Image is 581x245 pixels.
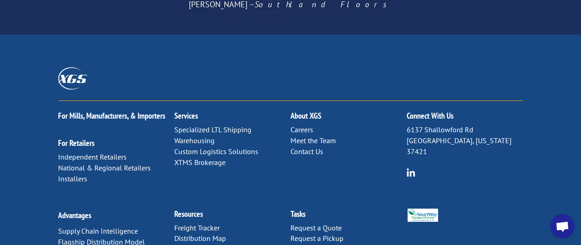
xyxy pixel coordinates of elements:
img: Smartway_Logo [407,209,439,222]
a: Advantages [58,210,91,220]
a: Warehousing [174,136,215,145]
div: Open chat [550,214,575,239]
a: XTMS Brokerage [174,158,226,167]
img: group-6 [407,168,415,177]
a: Contact Us [290,147,323,156]
a: Specialized LTL Shipping [174,125,251,134]
span: ICON TILE [290,7,352,18]
a: Distribution Map [174,234,226,243]
span: [PERSON_NAME] [229,7,288,18]
a: For Mills, Manufacturers, & Importers [58,110,165,121]
a: Independent Retailers [58,152,127,161]
h2: Tasks [290,210,407,223]
a: Resources [174,209,203,219]
p: 6137 Shallowford Rd [GEOGRAPHIC_DATA], [US_STATE] 37421 [407,125,523,157]
a: For Retailers [58,138,94,148]
a: Custom Logistics Solutions [174,147,258,156]
a: Installers [58,174,87,183]
img: XGS_Logos_ALL_2024_All_White [58,67,87,90]
a: Request a Quote [290,223,342,232]
span: - [288,7,290,18]
a: Supply Chain Intelligence [58,226,138,235]
a: Services [174,110,198,121]
a: Careers [290,125,313,134]
a: National & Regional Retailers [58,163,151,172]
a: Meet the Team [290,136,336,145]
a: Request a Pickup [290,234,344,243]
a: Freight Tracker [174,223,220,232]
h2: Connect With Us [407,112,523,125]
a: About XGS [290,110,321,121]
